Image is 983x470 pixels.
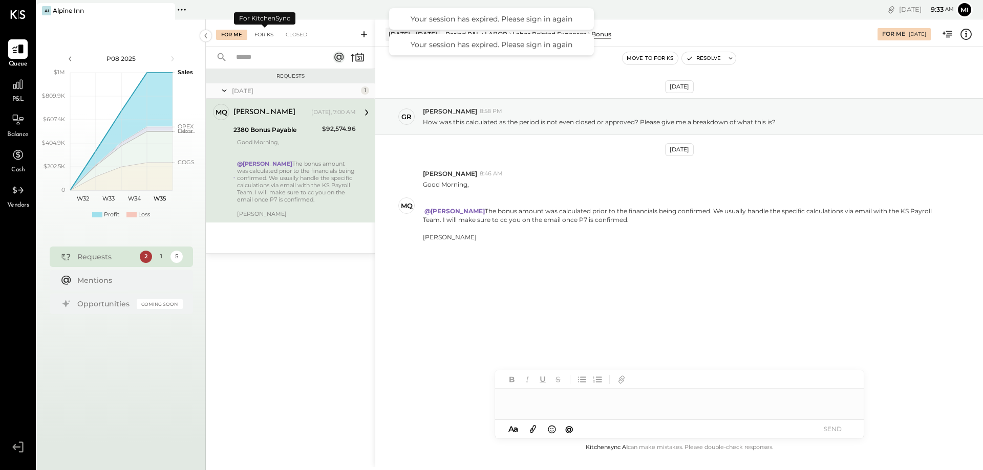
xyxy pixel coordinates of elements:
a: Balance [1,110,35,140]
text: COGS [178,159,195,166]
a: Cash [1,145,35,175]
div: Alpine Inn [53,6,84,15]
div: 2380 Bonus Payable [233,125,319,135]
p: Good Morning, The bonus amount was calculated prior to the financials being confirmed. We usually... [423,180,947,241]
div: Requests [77,252,135,262]
div: AI [42,6,51,15]
div: [DATE] [899,5,954,14]
button: Resolve [682,52,725,64]
span: P&L [12,95,24,104]
span: @ [565,424,573,434]
span: Vendors [7,201,29,210]
div: Your session has expired. Please sign in again [399,14,584,24]
text: W35 [154,195,166,202]
div: 1 [361,86,369,95]
div: 5 [170,251,183,263]
button: Aa [505,423,522,435]
text: $1M [54,69,65,76]
div: [DATE] [665,80,694,93]
span: a [514,424,518,434]
span: Cash [11,166,25,175]
div: [DATE] [665,143,694,156]
div: [PERSON_NAME] [233,107,295,118]
div: Your session has expired. Please sign in again [399,40,584,49]
text: $809.9K [42,92,65,99]
span: [PERSON_NAME] [423,107,477,116]
text: Sales [178,69,193,76]
text: $607.4K [43,116,65,123]
button: @ [562,422,576,435]
span: [PERSON_NAME] [423,169,477,178]
button: Italic [521,373,534,386]
text: OPEX [178,123,194,130]
button: Mi [956,2,973,18]
div: Profit [104,211,119,219]
span: Balance [7,130,29,140]
div: 1 [155,251,167,263]
button: Strikethrough [551,373,565,386]
div: $92,574.96 [322,124,356,134]
div: Opportunities [77,299,132,309]
span: Queue [9,60,28,69]
button: Ordered List [591,373,604,386]
text: W33 [102,195,115,202]
div: 2 [140,251,152,263]
div: copy link [886,4,896,15]
div: [PERSON_NAME] [423,233,947,241]
span: 8:58 PM [480,107,502,116]
text: W32 [77,195,89,202]
text: 0 [61,186,65,193]
strong: @[PERSON_NAME] [424,207,485,215]
button: Move to for ks [623,52,678,64]
div: [DATE] - [DATE] [386,28,440,40]
div: gr [401,112,412,122]
a: Queue [1,39,35,69]
button: Bold [505,373,519,386]
div: MQ [216,107,227,117]
text: W34 [127,195,141,202]
div: Bonus [591,30,611,38]
div: Coming Soon [137,299,183,309]
text: Occu... [178,127,195,135]
div: [DATE], 7:00 AM [311,108,356,117]
button: SEND [813,422,853,436]
div: Mentions [77,275,178,285]
text: $404.9K [42,139,65,146]
button: Underline [536,373,549,386]
div: For Me [882,30,905,38]
div: For Me [216,30,247,40]
p: How was this calculated as the period is not even closed or approved? Please give me a breakdown ... [423,118,776,126]
div: For KitchenSync [234,12,295,25]
a: Vendors [1,181,35,210]
text: Labor [178,127,193,135]
div: [DATE] [232,86,358,95]
button: Add URL [615,373,628,386]
div: P08 2025 [78,54,165,63]
div: [PERSON_NAME] [237,210,356,217]
strong: @[PERSON_NAME] [237,160,292,167]
div: For KS [249,30,279,40]
button: Unordered List [575,373,589,386]
div: Loss [138,211,150,219]
a: P&L [1,75,35,104]
div: [DATE] [909,31,926,38]
text: $202.5K [44,163,65,170]
div: Closed [281,30,312,40]
div: MQ [401,201,413,211]
div: Good Morning, The bonus amount was calculated prior to the financials being confirmed. We usually... [237,139,356,217]
div: Requests [211,73,370,80]
span: 8:46 AM [480,170,503,178]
